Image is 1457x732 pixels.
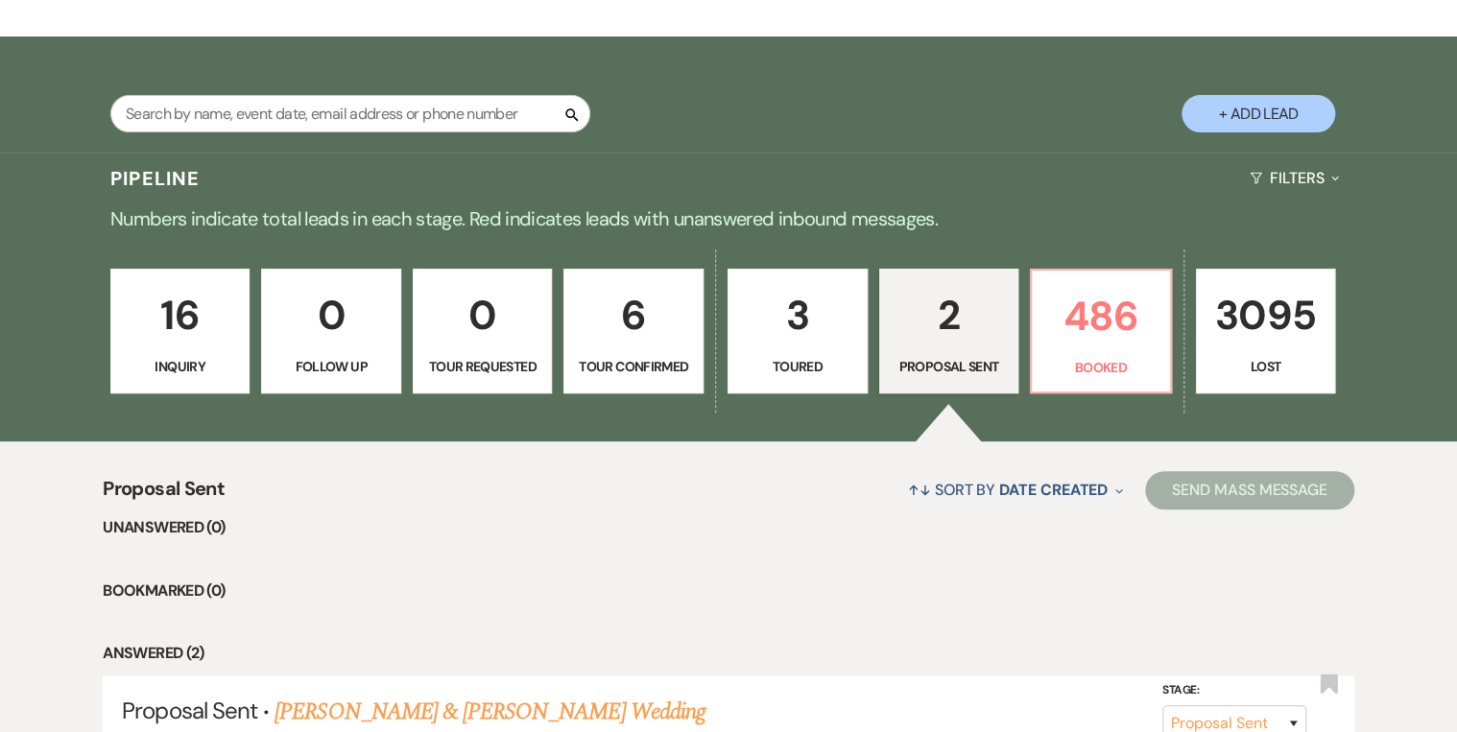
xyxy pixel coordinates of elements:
p: 6 [576,283,691,347]
p: Toured [740,356,855,377]
span: ↑↓ [908,480,931,500]
p: 3095 [1208,283,1324,347]
li: Bookmarked (0) [103,579,1353,603]
a: 486Booked [1030,269,1172,393]
button: Filters [1242,153,1347,203]
p: Follow Up [274,356,389,377]
p: 2 [892,283,1007,347]
span: Proposal Sent [122,696,257,725]
p: Numbers indicate total leads in each stage. Red indicates leads with unanswered inbound messages. [37,203,1420,234]
a: 2Proposal Sent [879,269,1019,393]
li: Unanswered (0) [103,515,1353,540]
p: 16 [123,283,238,347]
p: Tour Requested [425,356,540,377]
p: 3 [740,283,855,347]
p: Booked [1043,357,1158,378]
span: Proposal Sent [103,474,225,515]
a: 0Tour Requested [413,269,553,393]
label: Stage: [1162,680,1306,701]
p: Lost [1208,356,1324,377]
button: + Add Lead [1182,95,1335,132]
input: Search by name, event date, email address or phone number [110,95,590,132]
button: Send Mass Message [1145,471,1354,509]
a: [PERSON_NAME] & [PERSON_NAME] Wedding [275,695,705,729]
h3: Pipeline [110,165,201,192]
p: Proposal Sent [892,356,1007,377]
a: 3095Lost [1196,269,1336,393]
li: Answered (2) [103,641,1353,666]
p: Inquiry [123,356,238,377]
p: 0 [425,283,540,347]
p: 0 [274,283,389,347]
a: 6Tour Confirmed [563,269,704,393]
a: 16Inquiry [110,269,251,393]
p: Tour Confirmed [576,356,691,377]
button: Sort By Date Created [900,464,1131,515]
a: 3Toured [728,269,868,393]
span: Date Created [999,480,1108,500]
a: 0Follow Up [261,269,401,393]
p: 486 [1043,284,1158,348]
